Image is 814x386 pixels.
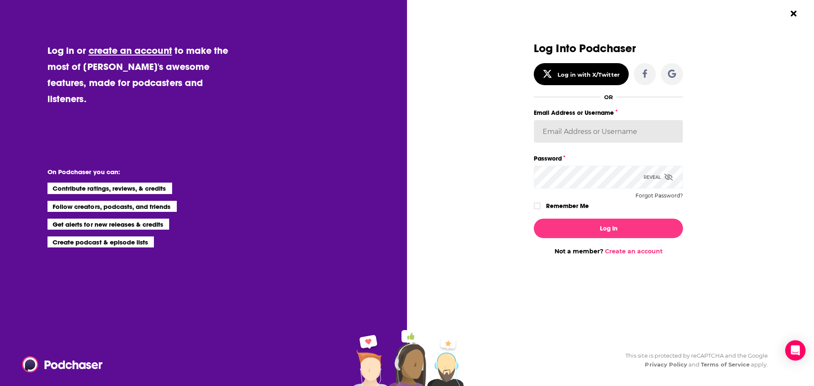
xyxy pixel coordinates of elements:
[785,340,806,361] div: Open Intercom Messenger
[534,42,683,55] h3: Log Into Podchaser
[546,200,589,211] label: Remember Me
[534,107,683,118] label: Email Address or Username
[534,247,683,255] div: Not a member?
[89,44,172,56] a: create an account
[534,153,683,164] label: Password
[605,247,663,255] a: Create an account
[558,71,620,78] div: Log in with X/Twitter
[786,6,802,22] button: Close Button
[47,236,154,247] li: Create podcast & episode lists
[534,120,683,143] input: Email Address or Username
[534,219,683,238] button: Log In
[22,356,97,372] a: Podchaser - Follow, Share and Rate Podcasts
[604,94,613,100] div: OR
[619,351,768,369] div: This site is protected by reCAPTCHA and the Google and apply.
[47,183,172,194] li: Contribute ratings, reviews, & credits
[644,166,673,189] div: Reveal
[701,361,750,368] a: Terms of Service
[22,356,103,372] img: Podchaser - Follow, Share and Rate Podcasts
[47,201,177,212] li: Follow creators, podcasts, and friends
[645,361,687,368] a: Privacy Policy
[534,63,629,85] button: Log in with X/Twitter
[47,219,169,230] li: Get alerts for new releases & credits
[47,168,217,176] li: On Podchaser you can:
[636,193,683,199] button: Forgot Password?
